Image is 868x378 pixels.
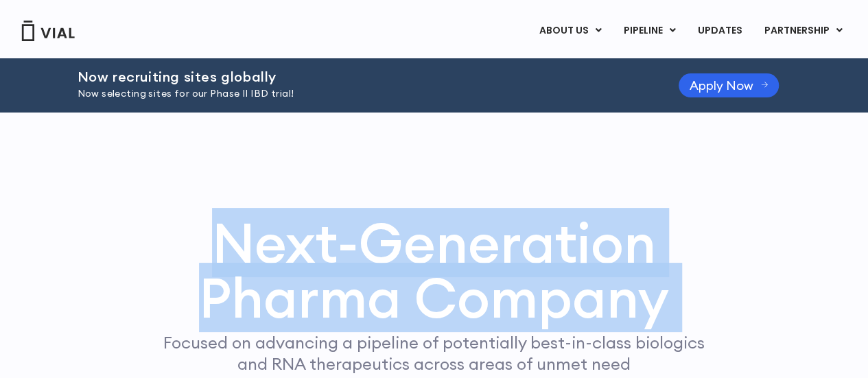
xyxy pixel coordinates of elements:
p: Focused on advancing a pipeline of potentially best-in-class biologics and RNA therapeutics acros... [158,332,711,375]
a: Apply Now [679,73,779,97]
h1: Next-Generation Pharma Company [137,215,731,325]
span: Apply Now [690,80,753,91]
a: PARTNERSHIPMenu Toggle [753,19,854,43]
h2: Now recruiting sites globally [78,69,644,84]
p: Now selecting sites for our Phase II IBD trial! [78,86,644,102]
a: ABOUT USMenu Toggle [528,19,612,43]
img: Vial Logo [21,21,75,41]
a: PIPELINEMenu Toggle [613,19,686,43]
a: UPDATES [687,19,753,43]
